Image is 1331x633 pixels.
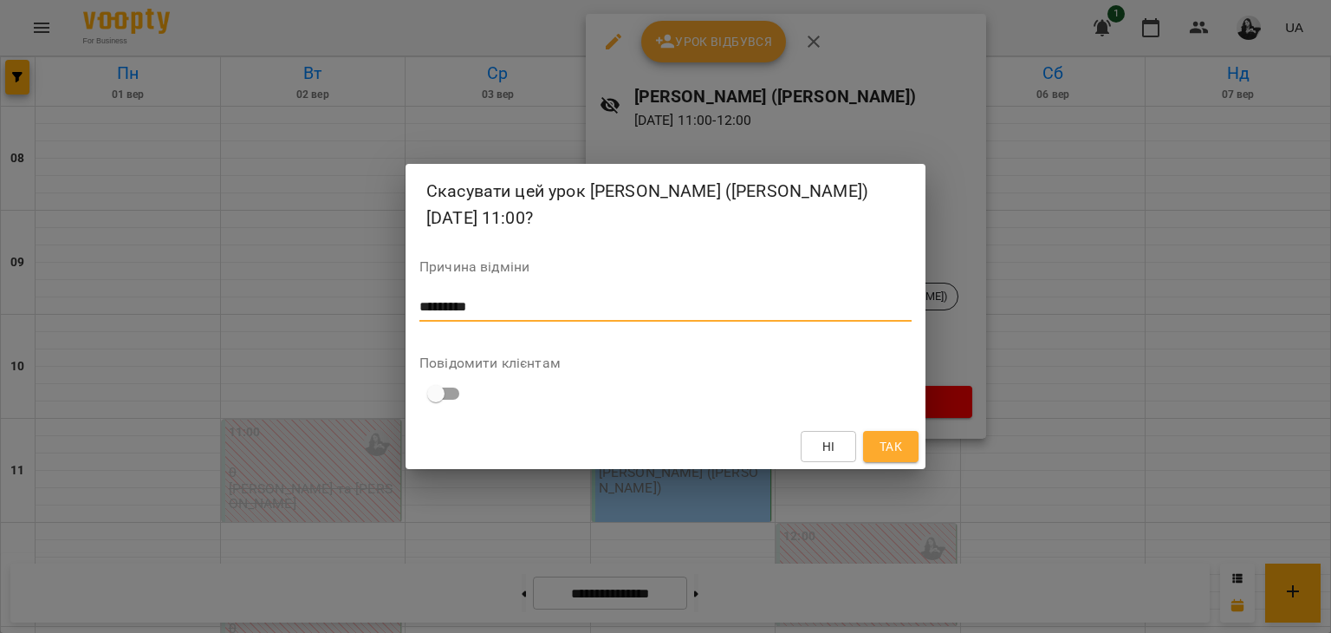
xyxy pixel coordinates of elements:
[822,436,835,457] span: Ні
[419,260,912,274] label: Причина відміни
[426,178,905,232] h2: Скасувати цей урок [PERSON_NAME] ([PERSON_NAME]) [DATE] 11:00?
[863,431,919,462] button: Так
[880,436,902,457] span: Так
[419,356,912,370] label: Повідомити клієнтам
[801,431,856,462] button: Ні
